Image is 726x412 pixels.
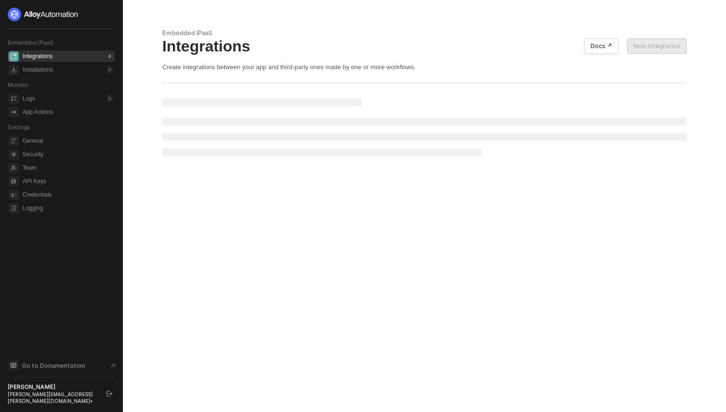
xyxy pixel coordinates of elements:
[9,51,19,62] span: integrations
[9,150,19,160] span: security
[23,66,53,74] div: Installations
[107,66,113,74] div: 0
[9,65,19,75] span: installations
[584,38,618,54] button: Docs ↗
[9,176,19,187] span: api-key
[8,39,54,46] span: Embedded iPaaS
[23,189,113,200] span: Credentials
[162,29,687,37] div: Embedded iPaaS
[23,52,53,61] div: Integrations
[9,136,19,146] span: general
[23,108,53,116] div: App Actions
[8,81,29,88] span: Monitor
[107,391,112,397] span: logout
[627,38,687,54] button: New Integration
[9,94,19,104] span: icon-logs
[107,95,113,102] div: 0
[162,37,687,55] div: Integrations
[23,202,113,214] span: Logging
[8,360,115,371] a: Knowledge Base
[23,162,113,174] span: Team
[23,95,35,103] div: Logs
[591,42,612,50] div: Docs ↗
[8,8,115,21] a: logo
[9,190,19,200] span: credentials
[23,149,113,160] span: Security
[8,8,79,21] img: logo
[9,361,18,370] span: documentation
[8,383,98,391] div: [PERSON_NAME]
[22,362,85,370] span: Go to Documentation
[23,135,113,147] span: General
[8,391,98,404] div: [PERSON_NAME][EMAIL_ADDRESS][PERSON_NAME][DOMAIN_NAME] •
[9,107,19,117] span: icon-app-actions
[107,52,113,60] div: 0
[8,124,30,131] span: Settings
[9,163,19,173] span: team
[23,175,113,187] span: API Keys
[108,361,118,371] span: document-arrow
[9,203,19,213] span: logging
[162,63,687,71] div: Create integrations between your app and third-party ones made by one or more workflows.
